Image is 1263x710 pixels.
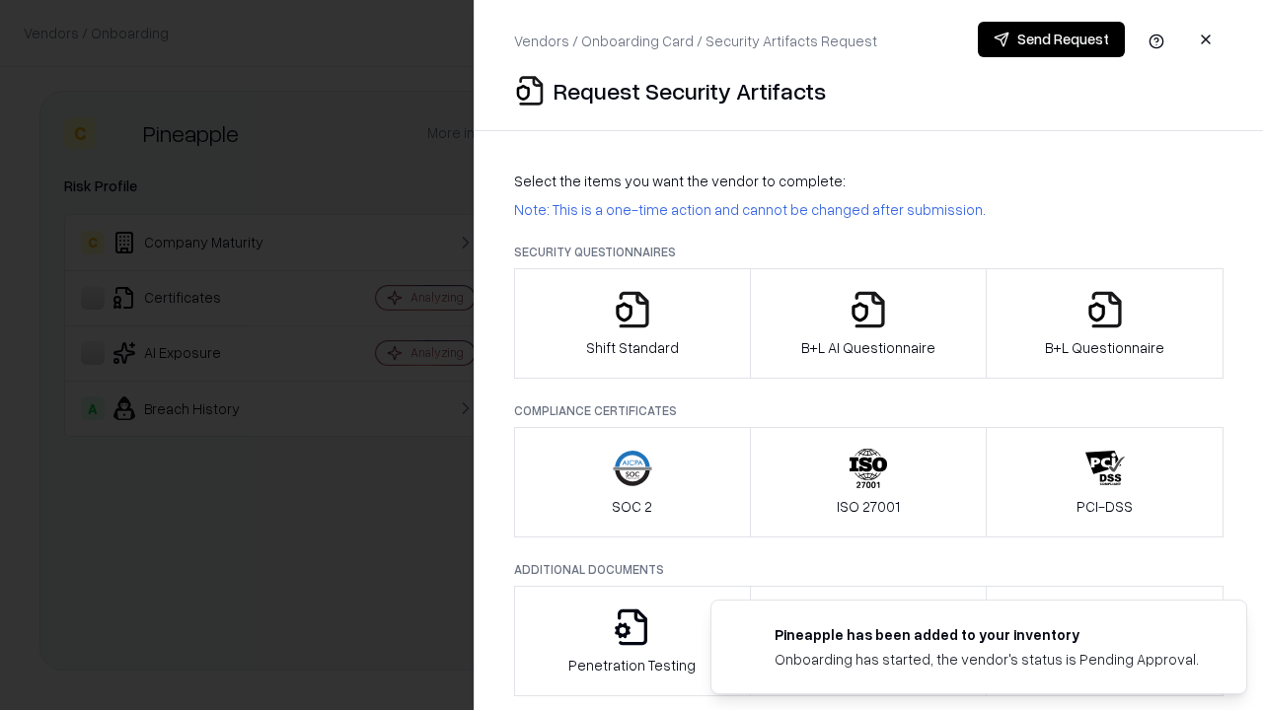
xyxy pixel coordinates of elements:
button: SOC 2 [514,427,751,537]
button: Data Processing Agreement [986,586,1224,696]
button: Penetration Testing [514,586,751,696]
p: ISO 27001 [837,496,900,517]
div: Pineapple has been added to your inventory [775,624,1199,645]
img: pineappleenergy.com [735,624,759,648]
p: Request Security Artifacts [554,75,826,106]
p: Security Questionnaires [514,244,1224,260]
p: PCI-DSS [1077,496,1133,517]
button: Privacy Policy [750,586,988,696]
p: Additional Documents [514,561,1224,578]
p: Penetration Testing [568,655,696,675]
p: Vendors / Onboarding Card / Security Artifacts Request [514,31,877,51]
button: ISO 27001 [750,427,988,537]
p: Shift Standard [586,337,679,358]
button: PCI-DSS [986,427,1224,537]
button: Send Request [978,22,1125,57]
button: B+L Questionnaire [986,268,1224,379]
p: B+L AI Questionnaire [801,337,935,358]
p: Select the items you want the vendor to complete: [514,171,1224,191]
p: Compliance Certificates [514,402,1224,419]
p: B+L Questionnaire [1045,337,1164,358]
button: B+L AI Questionnaire [750,268,988,379]
div: Onboarding has started, the vendor's status is Pending Approval. [775,649,1199,670]
p: Note: This is a one-time action and cannot be changed after submission. [514,199,1224,220]
button: Shift Standard [514,268,751,379]
p: SOC 2 [612,496,652,517]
